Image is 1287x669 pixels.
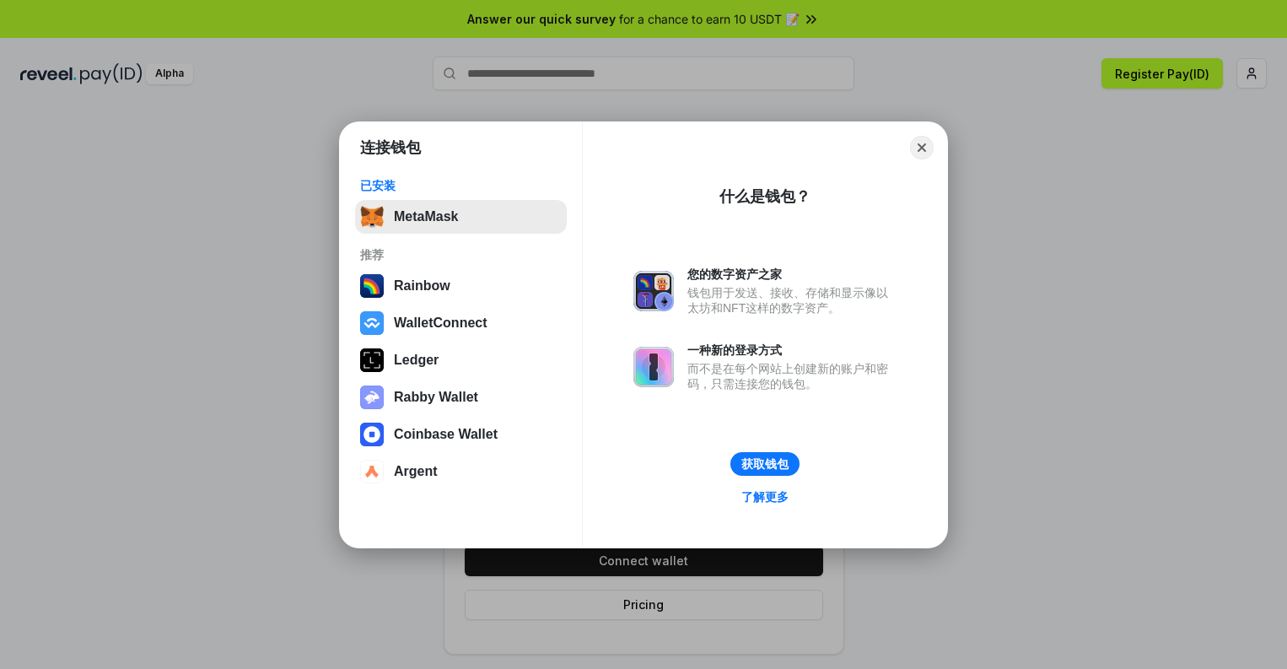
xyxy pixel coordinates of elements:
div: 而不是在每个网站上创建新的账户和密码，只需连接您的钱包。 [687,361,897,391]
button: Close [910,136,934,159]
button: Rainbow [355,269,567,303]
img: svg+xml,%3Csvg%20width%3D%2228%22%20height%3D%2228%22%20viewBox%3D%220%200%2028%2028%22%20fill%3D... [360,311,384,335]
div: MetaMask [394,209,458,224]
img: svg+xml,%3Csvg%20width%3D%2228%22%20height%3D%2228%22%20viewBox%3D%220%200%2028%2028%22%20fill%3D... [360,460,384,483]
div: 已安装 [360,178,562,193]
div: Rabby Wallet [394,390,478,405]
div: 什么是钱包？ [719,186,810,207]
button: Argent [355,455,567,488]
button: Coinbase Wallet [355,418,567,451]
img: svg+xml,%3Csvg%20width%3D%22120%22%20height%3D%22120%22%20viewBox%3D%220%200%20120%20120%22%20fil... [360,274,384,298]
img: svg+xml,%3Csvg%20xmlns%3D%22http%3A%2F%2Fwww.w3.org%2F2000%2Fsvg%22%20fill%3D%22none%22%20viewBox... [633,347,674,387]
img: svg+xml,%3Csvg%20width%3D%2228%22%20height%3D%2228%22%20viewBox%3D%220%200%2028%2028%22%20fill%3D... [360,423,384,446]
div: 您的数字资产之家 [687,267,897,282]
img: svg+xml,%3Csvg%20xmlns%3D%22http%3A%2F%2Fwww.w3.org%2F2000%2Fsvg%22%20width%3D%2228%22%20height%3... [360,348,384,372]
div: Coinbase Wallet [394,427,498,442]
button: 获取钱包 [730,452,800,476]
div: Argent [394,464,438,479]
div: Rainbow [394,278,450,294]
img: svg+xml,%3Csvg%20xmlns%3D%22http%3A%2F%2Fwww.w3.org%2F2000%2Fsvg%22%20fill%3D%22none%22%20viewBox... [633,271,674,311]
div: 钱包用于发送、接收、存储和显示像以太坊和NFT这样的数字资产。 [687,285,897,316]
button: Rabby Wallet [355,380,567,414]
img: svg+xml,%3Csvg%20fill%3D%22none%22%20height%3D%2233%22%20viewBox%3D%220%200%2035%2033%22%20width%... [360,205,384,229]
img: svg+xml,%3Csvg%20xmlns%3D%22http%3A%2F%2Fwww.w3.org%2F2000%2Fsvg%22%20fill%3D%22none%22%20viewBox... [360,386,384,409]
h1: 连接钱包 [360,138,421,158]
div: Ledger [394,353,439,368]
div: 了解更多 [741,489,789,504]
div: 一种新的登录方式 [687,343,897,358]
div: WalletConnect [394,316,487,331]
button: MetaMask [355,200,567,234]
div: 获取钱包 [741,456,789,472]
button: Ledger [355,343,567,377]
a: 了解更多 [731,486,799,508]
button: WalletConnect [355,306,567,340]
div: 推荐 [360,247,562,262]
